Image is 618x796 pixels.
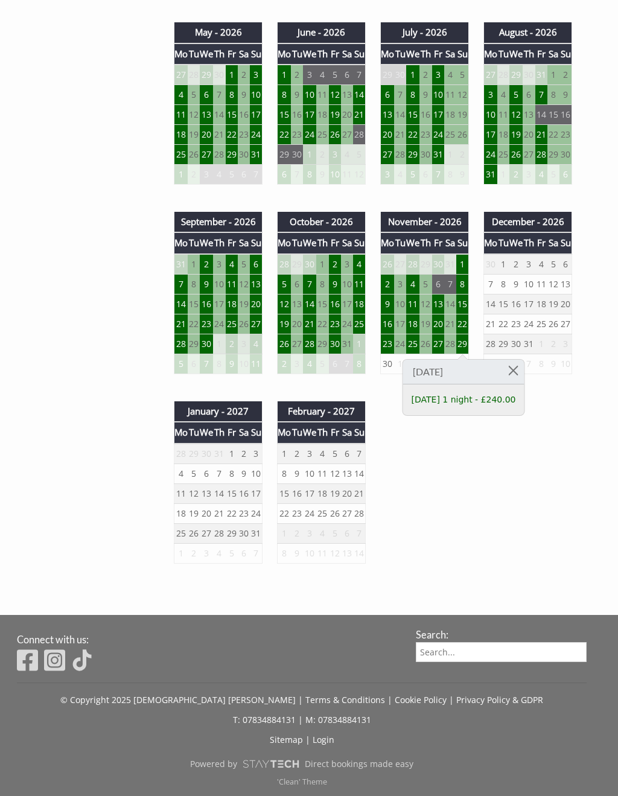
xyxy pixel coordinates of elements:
td: 3 [213,254,225,275]
td: 12 [509,105,523,125]
td: 1 [497,254,509,275]
td: 8 [497,274,509,294]
th: Tu [394,232,406,253]
td: 23 [419,125,432,145]
td: 5 [406,165,419,185]
td: 3 [432,65,444,85]
td: 25 [444,125,456,145]
img: Tiktok [72,648,93,672]
td: 24 [303,125,316,145]
td: 1 [316,254,328,275]
img: Instagram [44,648,65,672]
td: 3 [329,145,341,165]
td: 5 [547,165,559,185]
td: 4 [535,165,547,185]
td: 4 [353,254,365,275]
td: 27 [200,145,213,165]
td: 5 [278,274,291,294]
td: 2 [329,254,341,275]
td: 11 [316,85,328,105]
td: 27 [381,145,395,165]
td: 29 [381,65,395,85]
td: 18 [497,125,509,145]
td: 31 [444,254,456,275]
th: Th [316,43,328,65]
td: 1 [456,254,468,275]
th: Sa [547,43,559,65]
td: 10 [523,274,535,294]
td: 9 [329,274,341,294]
td: 8 [226,85,238,105]
td: 22 [278,125,291,145]
td: 12 [329,85,341,105]
th: Th [213,232,225,253]
td: 5 [353,145,365,165]
td: 16 [419,105,432,125]
td: 9 [456,165,468,185]
td: 30 [432,254,444,275]
td: 8 [547,85,559,105]
td: 28 [535,145,547,165]
td: 2 [316,145,328,165]
td: 16 [291,105,303,125]
th: December - 2026 [484,212,572,232]
td: 13 [200,105,213,125]
td: 5 [329,65,341,85]
td: 4 [341,145,353,165]
td: 14 [353,85,365,105]
td: 14 [394,105,406,125]
td: 11 [353,274,365,294]
td: 31 [174,254,188,275]
td: 28 [188,65,200,85]
th: October - 2026 [278,212,366,232]
th: Mo [174,43,188,65]
td: 4 [174,85,188,105]
td: 12 [188,105,200,125]
th: Sa [444,232,456,253]
td: 11 [174,105,188,125]
td: 9 [419,85,432,105]
th: Sa [547,232,559,253]
td: 27 [523,145,535,165]
th: Tu [188,43,200,65]
td: 8 [456,274,468,294]
a: Privacy Policy & GDPR [456,694,543,705]
td: 28 [394,145,406,165]
td: 23 [559,125,572,145]
td: 19 [329,105,341,125]
td: 1 [547,65,559,85]
th: Mo [484,43,498,65]
td: 15 [547,105,559,125]
td: 2 [456,145,468,165]
td: 6 [432,274,444,294]
td: 21 [353,105,365,125]
td: 21 [394,125,406,145]
td: 8 [316,274,328,294]
td: 1 [406,65,419,85]
td: 6 [523,85,535,105]
td: 7 [535,85,547,105]
td: 7 [432,165,444,185]
td: 19 [509,125,523,145]
td: 13 [341,85,353,105]
th: Sa [444,43,456,65]
td: 3 [341,254,353,275]
td: 21 [535,125,547,145]
td: 12 [353,165,365,185]
th: Su [353,232,365,253]
th: Mo [381,232,395,253]
td: 2 [238,65,250,85]
th: Th [523,232,535,253]
td: 5 [226,165,238,185]
td: 9 [509,274,523,294]
td: 21 [213,125,225,145]
td: 7 [303,274,316,294]
td: 6 [250,254,262,275]
td: 4 [394,165,406,185]
td: 1 [226,65,238,85]
a: Terms & Conditions [305,694,385,705]
td: 4 [213,165,225,185]
td: 28 [497,65,509,85]
td: 3 [381,165,395,185]
td: 24 [250,125,262,145]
